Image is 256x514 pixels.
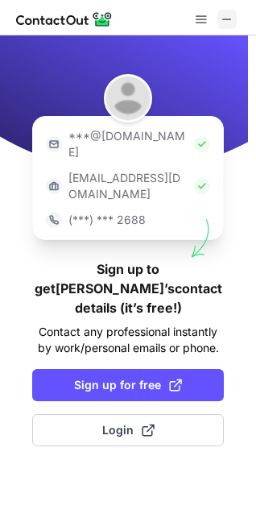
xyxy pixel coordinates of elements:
[194,136,210,152] img: Check Icon
[46,178,62,194] img: https://contactout.com/extension/app/static/media/login-work-icon.638a5007170bc45168077fde17b29a1...
[68,128,188,160] p: ***@[DOMAIN_NAME]
[68,170,188,202] p: [EMAIL_ADDRESS][DOMAIN_NAME]
[32,414,224,446] button: Login
[32,324,224,356] p: Contact any professional instantly by work/personal emails or phone.
[32,369,224,401] button: Sign up for free
[102,422,155,438] span: Login
[46,212,62,228] img: https://contactout.com/extension/app/static/media/login-phone-icon.bacfcb865e29de816d437549d7f4cb...
[74,377,182,393] span: Sign up for free
[16,10,113,29] img: ContactOut v5.3.10
[46,136,62,152] img: https://contactout.com/extension/app/static/media/login-email-icon.f64bce713bb5cd1896fef81aa7b14a...
[32,259,224,317] h1: Sign up to get [PERSON_NAME]’s contact details (it’s free!)
[104,74,152,122] img: Gaurvi Sharma
[194,178,210,194] img: Check Icon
